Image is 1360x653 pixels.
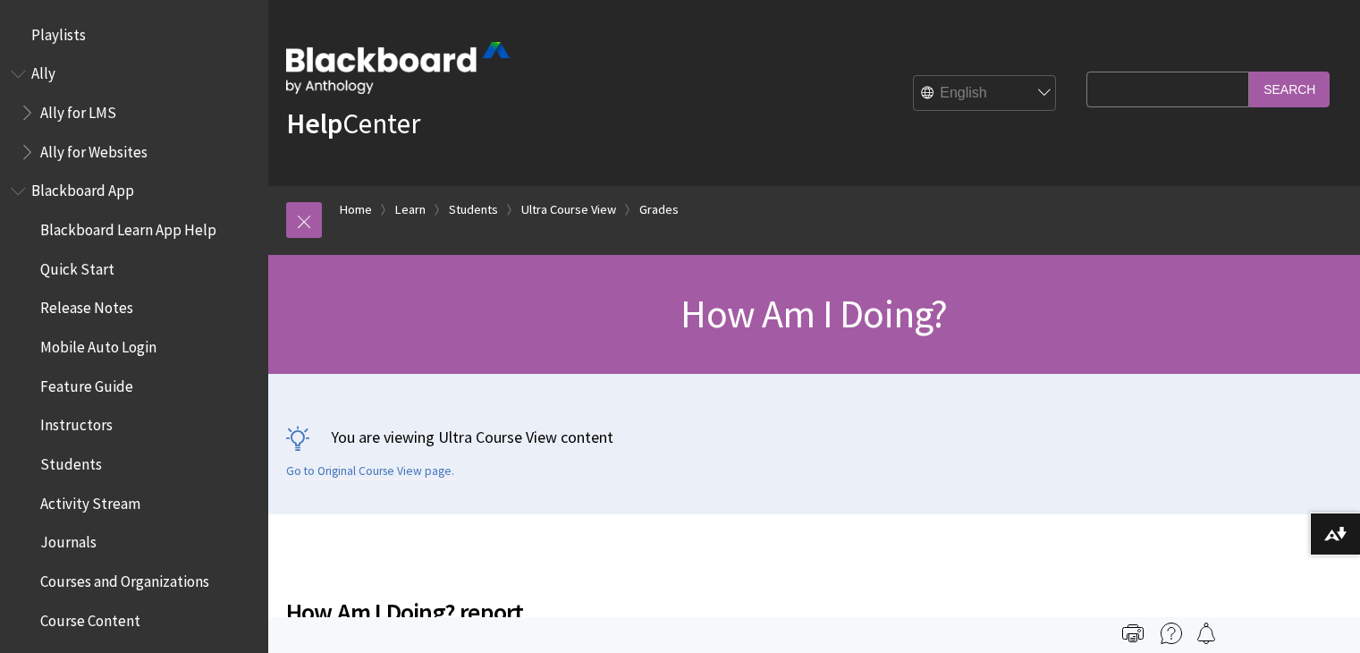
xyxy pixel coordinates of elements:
[286,593,1077,631] span: How Am I Doing? report
[40,606,140,630] span: Course Content
[286,106,420,141] a: HelpCenter
[31,176,134,200] span: Blackboard App
[40,254,114,278] span: Quick Start
[40,488,140,513] span: Activity Stream
[40,332,156,356] span: Mobile Auto Login
[1122,623,1144,644] img: Print
[31,20,86,44] span: Playlists
[11,59,258,167] nav: Book outline for Anthology Ally Help
[1195,623,1217,644] img: Follow this page
[40,137,148,161] span: Ally for Websites
[286,426,1342,448] p: You are viewing Ultra Course View content
[680,289,947,338] span: How Am I Doing?
[40,449,102,473] span: Students
[31,59,55,83] span: Ally
[639,199,679,221] a: Grades
[40,98,116,122] span: Ally for LMS
[40,215,216,239] span: Blackboard Learn App Help
[449,199,498,221] a: Students
[521,199,616,221] a: Ultra Course View
[395,199,426,221] a: Learn
[1249,72,1330,106] input: Search
[40,371,133,395] span: Feature Guide
[11,20,258,50] nav: Book outline for Playlists
[286,106,342,141] strong: Help
[40,411,113,435] span: Instructors
[1161,623,1182,644] img: More help
[286,42,510,94] img: Blackboard by Anthology
[40,566,209,590] span: Courses and Organizations
[40,528,97,552] span: Journals
[286,463,454,479] a: Go to Original Course View page.
[40,293,133,318] span: Release Notes
[914,76,1057,112] select: Site Language Selector
[340,199,372,221] a: Home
